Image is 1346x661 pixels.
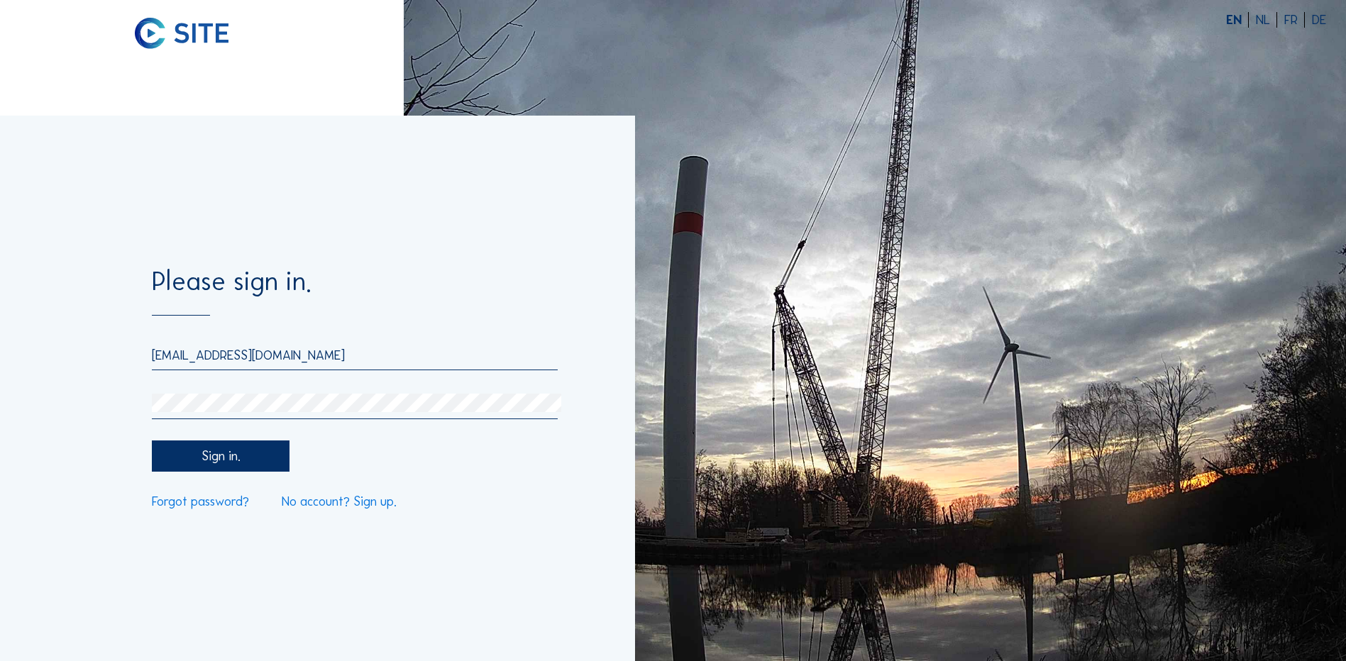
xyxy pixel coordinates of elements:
[1256,13,1277,26] div: NL
[1226,13,1249,26] div: EN
[152,440,289,472] div: Sign in.
[152,348,558,363] input: Email
[1312,13,1326,26] div: DE
[135,18,229,50] img: C-SITE logo
[282,495,397,508] a: No account? Sign up.
[152,269,558,316] div: Please sign in.
[1284,13,1305,26] div: FR
[152,495,249,508] a: Forgot password?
